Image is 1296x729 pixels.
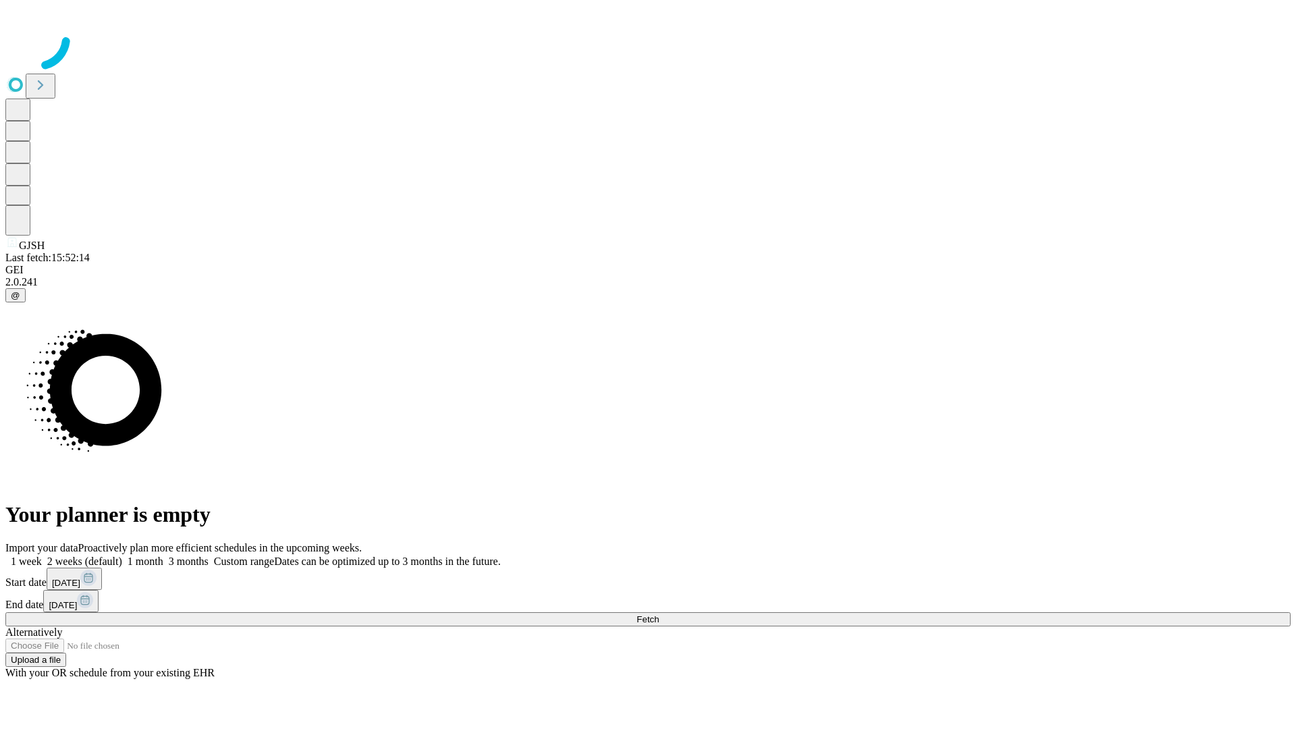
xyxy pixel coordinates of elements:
[47,568,102,590] button: [DATE]
[78,542,362,553] span: Proactively plan more efficient schedules in the upcoming weeks.
[5,568,1291,590] div: Start date
[5,612,1291,626] button: Fetch
[5,502,1291,527] h1: Your planner is empty
[5,288,26,302] button: @
[637,614,659,624] span: Fetch
[5,626,62,638] span: Alternatively
[11,290,20,300] span: @
[169,556,209,567] span: 3 months
[47,556,122,567] span: 2 weeks (default)
[5,276,1291,288] div: 2.0.241
[52,578,80,588] span: [DATE]
[19,240,45,251] span: GJSH
[5,653,66,667] button: Upload a file
[5,542,78,553] span: Import your data
[5,590,1291,612] div: End date
[274,556,500,567] span: Dates can be optimized up to 3 months in the future.
[5,252,90,263] span: Last fetch: 15:52:14
[128,556,163,567] span: 1 month
[5,667,215,678] span: With your OR schedule from your existing EHR
[49,600,77,610] span: [DATE]
[214,556,274,567] span: Custom range
[43,590,99,612] button: [DATE]
[11,556,42,567] span: 1 week
[5,264,1291,276] div: GEI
